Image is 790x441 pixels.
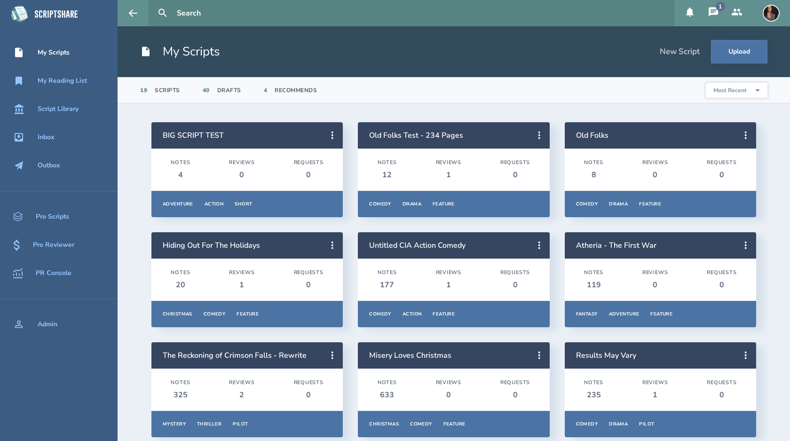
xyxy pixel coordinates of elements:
div: 20 [171,280,190,290]
div: Drama [403,201,421,207]
div: Comedy [576,421,598,427]
img: user_1604966854-crop.jpg [763,5,780,22]
div: Requests [294,269,324,276]
div: 8 [584,170,603,180]
div: Feature [433,201,455,207]
div: 0 [707,170,736,180]
div: Comedy [410,421,432,427]
div: Requests [500,269,530,276]
div: Reviews [642,159,668,166]
div: Drama [609,201,628,207]
div: 119 [584,280,603,290]
div: Reviews [436,269,462,276]
div: Outbox [38,162,60,169]
div: Comedy [576,201,598,207]
div: Comedy [204,311,226,317]
div: 0 [500,280,530,290]
a: Hiding Out For The Holidays [163,240,260,251]
div: 40 [203,87,210,94]
div: 0 [294,280,324,290]
div: Reviews [642,269,668,276]
div: Notes [171,269,190,276]
div: Feature [433,311,455,317]
div: Reviews [229,379,255,386]
div: Adventure [609,311,640,317]
div: Notes [378,379,397,386]
div: Notes [378,269,397,276]
div: 0 [642,280,668,290]
div: Scripts [155,87,180,94]
div: 0 [707,280,736,290]
div: Short [235,201,252,207]
div: Recommends [275,87,317,94]
div: 12 [378,170,397,180]
div: Action [205,201,224,207]
div: Pro Scripts [36,213,69,220]
div: Notes [584,159,603,166]
a: Old Folks [576,130,608,141]
div: 633 [378,390,397,400]
div: Notes [378,159,397,166]
div: New Script [660,47,700,57]
div: 2 [229,390,255,400]
div: 4 [264,87,268,94]
div: Feature [650,311,672,317]
div: Reviews [642,379,668,386]
div: 0 [642,170,668,180]
div: Notes [584,379,603,386]
div: Thriller [197,421,221,427]
div: Reviews [436,379,462,386]
a: Old Folks Test - 234 Pages [369,130,463,141]
div: Pilot [639,421,654,427]
div: 325 [171,390,190,400]
div: Feature [237,311,259,317]
div: Mystery [163,421,186,427]
a: BIG SCRIPT TEST [163,130,224,141]
div: 0 [500,170,530,180]
div: Feature [443,421,466,427]
a: The Reckoning of Crimson Falls - Rewrite [163,350,307,361]
div: Comedy [369,201,391,207]
div: 1 [436,170,462,180]
div: Pro Reviewer [33,241,74,249]
a: Results May Vary [576,350,636,361]
div: 1 [436,280,462,290]
div: Requests [707,159,736,166]
div: Adventure [163,201,193,207]
div: 0 [436,390,462,400]
div: Notes [584,269,603,276]
div: Action [403,311,422,317]
div: 1 [229,280,255,290]
div: Requests [500,379,530,386]
div: Notes [171,159,190,166]
div: 1 [642,390,668,400]
div: Drama [609,421,628,427]
h1: My Scripts [140,43,220,60]
div: Christmas [369,421,399,427]
div: PR Console [36,269,71,277]
div: Requests [294,379,324,386]
div: Feature [639,201,661,207]
div: Requests [707,379,736,386]
a: Misery Loves Christmas [369,350,451,361]
div: 0 [294,170,324,180]
div: 0 [500,390,530,400]
div: My Reading List [38,77,87,85]
div: 235 [584,390,603,400]
div: 4 [171,170,190,180]
div: Notes [171,379,190,386]
button: Upload [711,40,767,63]
div: My Scripts [38,49,70,56]
div: Pilot [233,421,248,427]
div: Script Library [38,105,79,113]
div: Reviews [229,269,255,276]
div: Fantasy [576,311,598,317]
div: Requests [500,159,530,166]
div: Comedy [369,311,391,317]
div: 177 [378,280,397,290]
div: 0 [707,390,736,400]
div: Requests [294,159,324,166]
div: 19 [140,87,147,94]
div: Christmas [163,311,192,317]
div: 0 [294,390,324,400]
